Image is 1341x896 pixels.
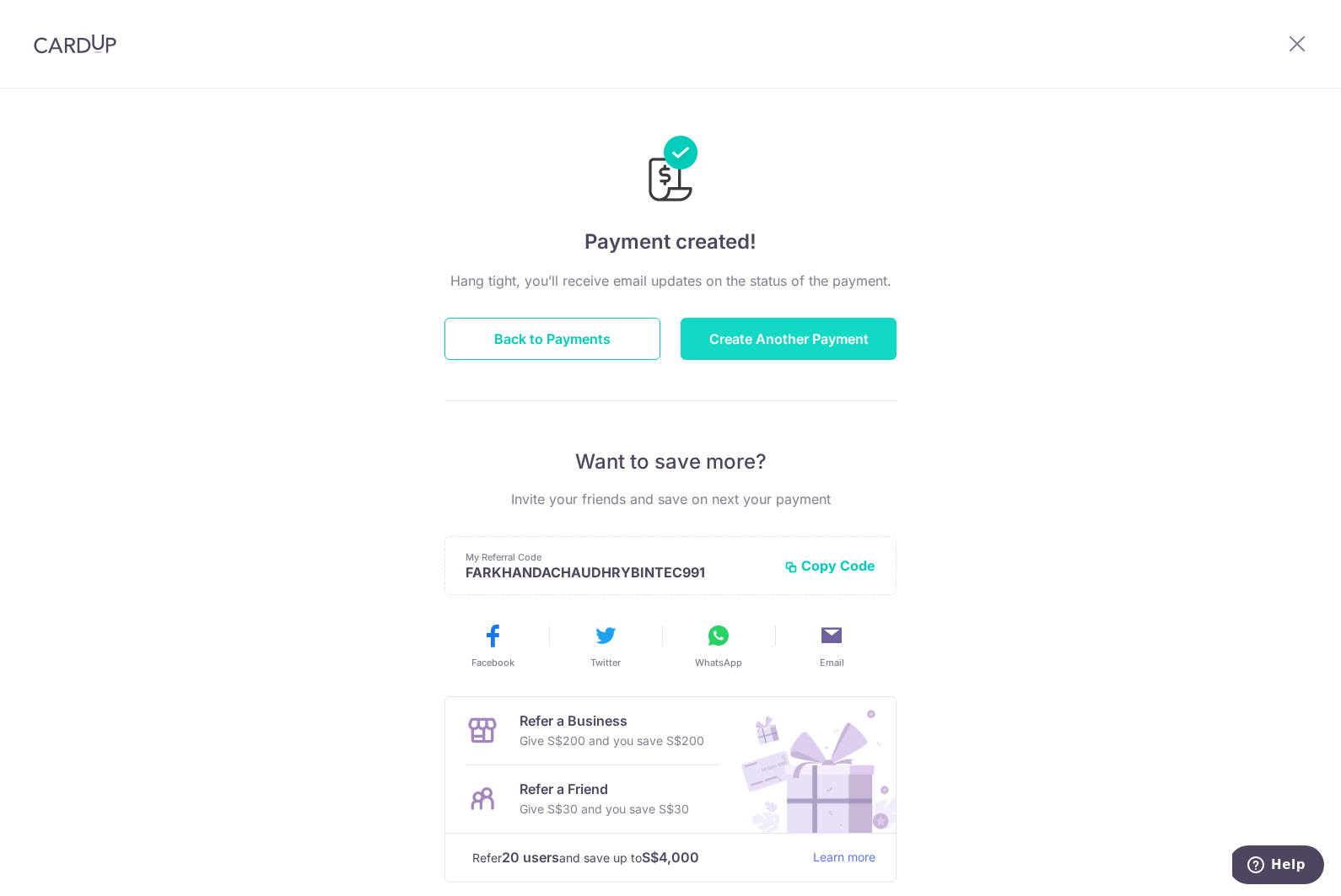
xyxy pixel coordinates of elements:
p: Refer a Friend [520,779,689,799]
a: Learn more [813,847,875,868]
p: Give S$30 and you save S$30 [520,799,689,819]
img: CardUp [34,34,116,54]
span: WhatsApp [695,656,742,669]
button: WhatsApp [669,622,768,669]
button: Email [782,622,881,669]
p: Want to save more? [444,448,897,475]
button: Facebook [443,622,542,669]
button: Twitter [556,622,655,669]
p: Hang tight, you’ll receive email updates on the status of the payment. [444,271,897,291]
p: Refer and save up to [472,847,800,868]
button: Create Another Payment [681,318,897,360]
p: My Referral Code [466,550,771,564]
img: Refer [725,697,896,833]
p: Invite your friends and save on next your payment [444,489,897,509]
p: Give S$200 and you save S$200 [520,731,704,751]
span: Twitter [590,656,621,669]
button: Back to Payments [444,318,660,360]
h4: Payment created! [444,227,897,257]
p: FARKHANDACHAUDHRYBINTEC991 [466,564,771,581]
iframe: Opens a widget where you can find more information [1232,845,1324,888]
span: Email [820,656,844,669]
button: Copy Code [784,557,875,574]
strong: 20 users [502,847,559,867]
p: Refer a Business [520,711,704,731]
span: Facebook [471,656,514,669]
strong: S$4,000 [642,847,699,867]
img: Payments [644,136,697,207]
